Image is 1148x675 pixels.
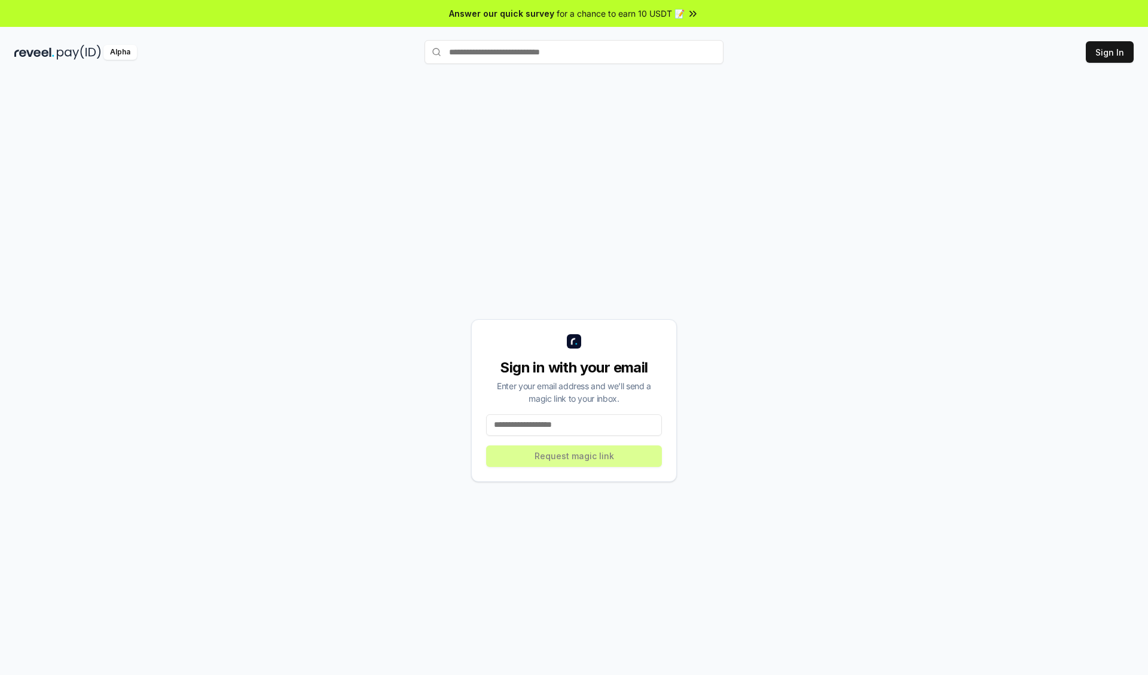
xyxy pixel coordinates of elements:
img: reveel_dark [14,45,54,60]
div: Alpha [103,45,137,60]
button: Sign In [1086,41,1134,63]
span: Answer our quick survey [449,7,554,20]
div: Enter your email address and we’ll send a magic link to your inbox. [486,380,662,405]
img: logo_small [567,334,581,349]
img: pay_id [57,45,101,60]
div: Sign in with your email [486,358,662,377]
span: for a chance to earn 10 USDT 📝 [557,7,685,20]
